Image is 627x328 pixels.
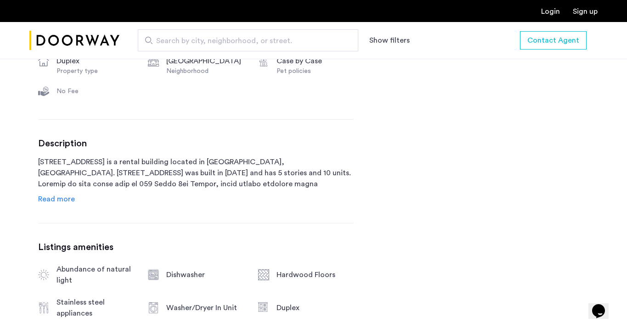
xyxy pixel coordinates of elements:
div: Neighborhood [166,67,243,76]
button: button [520,31,587,50]
p: [STREET_ADDRESS] is a rental building located in [GEOGRAPHIC_DATA], [GEOGRAPHIC_DATA]. [STREET_AD... [38,156,354,189]
div: Case by Case [277,56,354,67]
span: Read more [38,195,75,203]
div: Duplex [277,302,354,313]
a: Registration [573,8,598,15]
div: Washer/Dryer In Unit [166,302,243,313]
iframe: chat widget [588,291,618,319]
div: Stainless steel appliances [56,297,134,319]
h3: Description [38,138,354,149]
h3: Listings amenities [38,242,354,253]
input: Apartment Search [138,29,358,51]
div: duplex [56,56,134,67]
div: [GEOGRAPHIC_DATA] [166,56,243,67]
div: Pet policies [277,67,354,76]
span: Contact Agent [527,35,579,46]
div: Dishwasher [166,269,243,280]
div: No Fee [56,87,134,96]
div: Property type [56,67,134,76]
span: Search by city, neighborhood, or street. [156,35,333,46]
a: Login [541,8,560,15]
a: Cazamio Logo [29,23,119,58]
img: logo [29,23,119,58]
a: Read info [38,194,75,205]
div: Hardwood Floors [277,269,354,280]
div: Abundance of natural light [56,264,134,286]
button: Show or hide filters [369,35,410,46]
